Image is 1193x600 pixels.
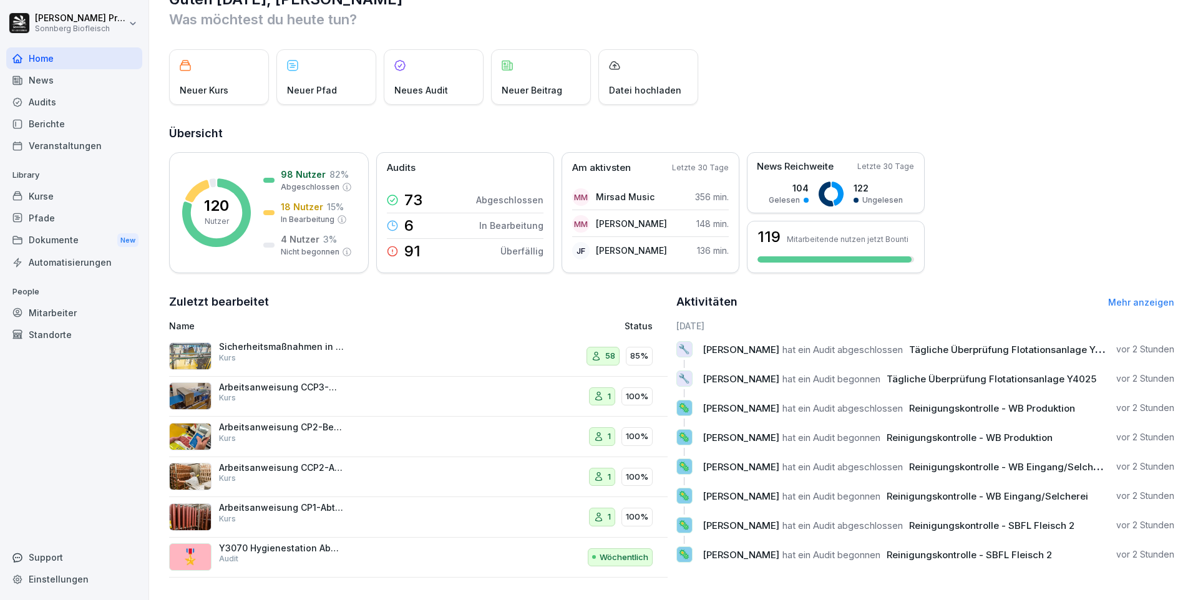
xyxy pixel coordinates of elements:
p: 356 min. [695,190,729,203]
p: People [6,282,142,302]
p: Überfällig [500,244,543,258]
p: 73 [404,193,422,208]
p: Neuer Kurs [180,84,228,97]
p: 6 [404,218,414,233]
p: 1 [608,430,611,443]
a: Arbeitsanweisung CCP3-MetalldetektionKurs1100% [169,377,668,417]
p: 100% [626,390,648,403]
h3: 119 [757,230,781,244]
p: 1 [608,390,611,403]
p: 58 [605,350,615,362]
p: 4 Nutzer [281,233,319,246]
p: Kurs [219,433,236,444]
div: Support [6,546,142,568]
h2: Aktivitäten [676,293,738,311]
p: In Bearbeitung [479,219,543,232]
a: Audits [6,91,142,113]
span: [PERSON_NAME] [703,549,779,561]
p: 100% [626,430,648,443]
img: kcy5zsy084eomyfwy436ysas.png [169,463,212,490]
p: 15 % [327,200,344,213]
p: 148 min. [696,217,729,230]
p: Kurs [219,513,236,525]
p: Mirsad Music [596,190,655,203]
p: 136 min. [697,244,729,257]
a: News [6,69,142,91]
p: 🔧 [678,370,690,387]
img: hj9o9v8kzxvzc93uvlzx86ct.png [169,423,212,450]
span: [PERSON_NAME] [703,520,779,531]
p: Gelesen [769,195,800,206]
p: Letzte 30 Tage [672,162,729,173]
p: vor 2 Stunden [1116,460,1174,473]
p: 🎖️ [181,546,200,568]
div: MM [572,215,590,233]
span: [PERSON_NAME] [703,461,779,473]
p: 1 [608,471,611,483]
div: JF [572,242,590,259]
a: Arbeitsanweisung CCP2-AbtrocknungKurs1100% [169,457,668,498]
p: Kurs [219,392,236,404]
p: Y3070 Hygienestation Abgang Wurstbetrieb [219,543,344,554]
p: In Bearbeitung [281,214,334,225]
p: Neuer Pfad [287,84,337,97]
p: Name [169,319,481,332]
a: DokumenteNew [6,229,142,252]
p: Am aktivsten [572,161,631,175]
p: Wöchentlich [600,551,648,564]
p: Was möchtest du heute tun? [169,9,1174,29]
a: Veranstaltungen [6,135,142,157]
p: vor 2 Stunden [1116,402,1174,414]
span: hat ein Audit abgeschlossen [782,461,903,473]
p: 100% [626,511,648,523]
div: Mitarbeiter [6,302,142,324]
span: [PERSON_NAME] [703,344,779,356]
span: [PERSON_NAME] [703,373,779,385]
span: hat ein Audit begonnen [782,549,880,561]
p: 18 Nutzer [281,200,323,213]
p: 🔧 [678,341,690,358]
span: [PERSON_NAME] [703,490,779,502]
h2: Übersicht [169,125,1174,142]
span: hat ein Audit abgeschlossen [782,402,903,414]
a: Pfade [6,207,142,229]
a: Berichte [6,113,142,135]
span: Reinigungskontrolle - SBFL Fleisch 2 [887,549,1052,561]
p: Arbeitsanweisung CCP3-Metalldetektion [219,382,344,393]
img: mphigpm8jrcai41dtx68as7p.png [169,503,212,531]
p: 🦠 [678,428,690,446]
div: MM [572,188,590,206]
a: Arbeitsanweisung CP1-AbtrocknungKurs1100% [169,497,668,538]
h6: [DATE] [676,319,1175,332]
span: hat ein Audit abgeschlossen [782,344,903,356]
p: [PERSON_NAME] [596,244,667,257]
div: Kurse [6,185,142,207]
p: 🦠 [678,399,690,417]
p: Nicht begonnen [281,246,339,258]
p: Abgeschlossen [281,181,339,193]
p: 1 [608,511,611,523]
a: Home [6,47,142,69]
p: Arbeitsanweisung CP1-Abtrocknung [219,502,344,513]
p: 82 % [329,168,349,181]
p: [PERSON_NAME] Preßlauer [35,13,126,24]
img: pb7on1m2g7igak9wb3620wd1.png [169,382,212,410]
div: New [117,233,139,248]
p: 🦠 [678,458,690,475]
a: Sicherheitsmaßnahmen in der Schlachtung und ZerlegungKurs5885% [169,336,668,377]
p: 85% [630,350,648,362]
p: Neuer Beitrag [502,84,562,97]
a: Standorte [6,324,142,346]
p: Kurs [219,352,236,364]
div: Einstellungen [6,568,142,590]
p: 🦠 [678,516,690,534]
p: 104 [769,181,809,195]
img: bg9xlr7342z5nsf7ao8e1prm.png [169,342,212,370]
p: 100% [626,471,648,483]
p: Audit [219,553,238,564]
p: News Reichweite [757,160,834,174]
